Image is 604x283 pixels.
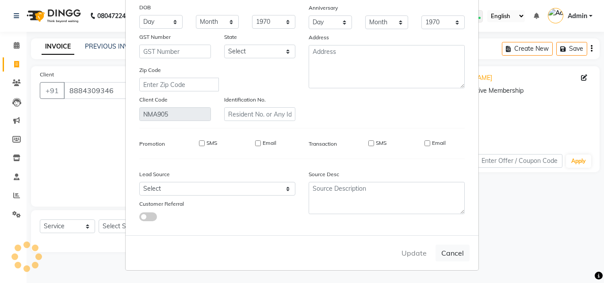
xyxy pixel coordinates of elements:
label: Address [309,34,329,42]
label: Promotion [139,140,165,148]
label: Source Desc [309,170,339,178]
label: State [224,33,237,41]
label: SMS [376,139,386,147]
input: Client Code [139,107,211,121]
label: Lead Source [139,170,170,178]
label: Email [432,139,446,147]
input: Enter Zip Code [139,78,219,91]
button: Cancel [436,245,470,261]
label: DOB [139,4,151,11]
label: Client Code [139,96,168,104]
label: Anniversary [309,4,338,12]
label: Identification No. [224,96,266,104]
input: Resident No. or Any Id [224,107,296,121]
input: GST Number [139,45,211,58]
label: Zip Code [139,66,161,74]
label: GST Number [139,33,171,41]
label: Transaction [309,140,337,148]
label: Email [263,139,276,147]
label: SMS [206,139,217,147]
label: Customer Referral [139,200,184,208]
